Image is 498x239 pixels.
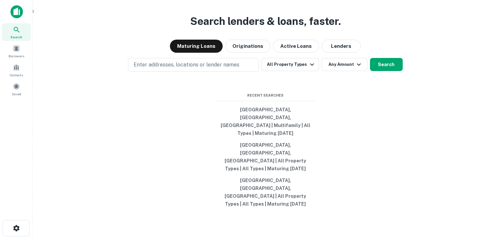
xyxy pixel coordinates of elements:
span: Recent Searches [216,93,315,98]
span: Borrowers [9,53,24,59]
button: All Property Types [262,58,319,71]
iframe: Chat Widget [465,187,498,218]
button: [GEOGRAPHIC_DATA], [GEOGRAPHIC_DATA], [GEOGRAPHIC_DATA] | All Property Types | All Types | Maturi... [216,139,315,175]
p: Enter addresses, locations or lender names [134,61,239,69]
img: capitalize-icon.png [10,5,23,18]
a: Contacts [2,61,31,79]
button: Enter addresses, locations or lender names [128,58,259,72]
button: [GEOGRAPHIC_DATA], [GEOGRAPHIC_DATA], [GEOGRAPHIC_DATA] | Multifamily | All Types | Maturing [DATE] [216,104,315,139]
button: Originations [225,40,270,53]
button: Lenders [322,40,361,53]
button: Any Amount [322,58,367,71]
a: Borrowers [2,42,31,60]
button: [GEOGRAPHIC_DATA], [GEOGRAPHIC_DATA], [GEOGRAPHIC_DATA] | All Property Types | All Types | Maturi... [216,175,315,210]
a: Search [2,23,31,41]
h3: Search lenders & loans, faster. [190,13,341,29]
button: Active Loans [273,40,319,53]
button: Search [370,58,403,71]
span: Search [10,34,22,40]
span: Saved [12,91,21,97]
button: Maturing Loans [170,40,223,53]
a: Saved [2,80,31,98]
span: Contacts [10,72,23,78]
